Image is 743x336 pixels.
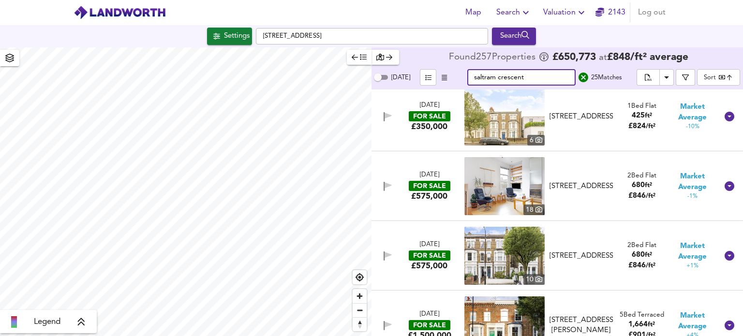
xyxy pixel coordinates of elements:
div: Saltram Crescent, Maida Vale, W9 3JR [546,315,617,336]
div: 1 Bed Flat [627,102,656,111]
span: Market Average [667,102,718,123]
div: FOR SALE [409,320,450,330]
img: logo [74,5,166,20]
span: £ 846 [628,192,655,200]
button: Search [492,3,535,22]
div: [DATE]FOR SALE£575,000 property thumbnail 18 [STREET_ADDRESS]2Bed Flat680ft²£846/ft² Market Avera... [371,151,743,221]
div: Saltram Crescent, Queen's Park, London, W9 3JX [546,112,617,122]
div: [DATE]FOR SALE£575,000 property thumbnail 10 [STREET_ADDRESS]2Bed Flat680ft²£846/ft² Market Avera... [371,221,743,291]
span: 680 [632,251,645,259]
a: property thumbnail 6 [464,88,545,146]
span: Legend [34,316,60,328]
div: 5 Bed Terraced [620,310,664,320]
div: Run Your Search [492,28,536,45]
button: Download Results [659,69,674,86]
div: [DATE] [420,310,439,319]
span: -1% [687,192,698,201]
div: 18 [523,205,545,215]
span: [DATE] [391,74,410,81]
div: 2 Bed Flat [627,241,656,250]
div: 25 Match es [591,73,622,83]
a: property thumbnail 10 [464,227,545,285]
svg: Show Details [724,180,735,192]
span: Search [496,6,532,19]
span: 425 [632,112,645,119]
div: 6 [527,135,545,146]
div: Found 257 Propert ies [449,53,538,62]
span: £ 650,773 [552,53,596,62]
div: Click to configure Search Settings [207,28,252,45]
span: Market Average [667,241,718,262]
div: [DATE] [420,101,439,110]
svg: Show Details [724,250,735,262]
span: Market Average [667,172,718,192]
input: Text Filter... [467,69,576,86]
span: / ft² [646,123,655,130]
div: £350,000 [411,121,447,132]
div: [STREET_ADDRESS] [550,181,613,191]
button: Map [458,3,489,22]
button: Reset bearing to north [353,317,367,331]
span: ft² [645,252,652,258]
span: ft² [648,321,655,328]
div: FOR SALE [409,181,450,191]
span: Zoom out [353,304,367,317]
input: Enter a location... [256,28,488,44]
span: +1% [686,262,698,270]
div: FOR SALE [409,250,450,261]
span: ft² [645,113,652,119]
img: property thumbnail [464,88,545,146]
div: 10 [523,274,545,285]
span: 1,664 [628,321,648,328]
span: £ 848 / ft² average [607,52,688,62]
span: at [599,53,607,62]
div: Saltram Crescent, London, W9 3HR [546,181,617,191]
div: Settings [224,30,250,43]
span: £ 846 [628,262,655,269]
span: Log out [638,6,666,19]
button: Zoom out [353,303,367,317]
div: Sort [697,69,740,86]
button: search [576,70,591,85]
button: Zoom in [353,289,367,303]
span: Market Average [667,311,718,332]
div: [STREET_ADDRESS] [550,251,613,261]
img: property thumbnail [464,227,545,285]
span: ft² [645,182,652,189]
button: Search [492,28,536,45]
div: [STREET_ADDRESS][PERSON_NAME] [550,315,613,336]
button: Valuation [539,3,591,22]
div: split button [637,69,674,86]
div: £575,000 [411,191,447,202]
svg: Show Details [724,320,735,331]
span: £ 824 [628,123,655,130]
button: 2143 [595,3,626,22]
div: 2 Bed Flat [627,171,656,180]
span: 680 [632,182,645,189]
div: [DATE] [420,171,439,180]
button: Find my location [353,270,367,284]
div: [STREET_ADDRESS] [550,112,613,122]
span: / ft² [646,263,655,269]
div: Search [494,30,534,43]
span: -10% [686,123,699,131]
div: FOR SALE [409,111,450,121]
button: Log out [634,3,669,22]
button: Settings [207,28,252,45]
div: Sort [704,73,716,82]
span: Valuation [543,6,587,19]
svg: Show Details [724,111,735,122]
div: [DATE] [420,240,439,249]
div: [DATE]FOR SALE£350,000 property thumbnail 6 [STREET_ADDRESS]1Bed Flat425ft²£824/ft² Market Averag... [371,82,743,151]
div: £575,000 [411,261,447,271]
span: Map [461,6,485,19]
a: property thumbnail 18 [464,157,545,215]
span: Reset bearing to north [353,318,367,331]
a: 2143 [595,6,625,19]
img: property thumbnail [464,157,545,215]
span: / ft² [646,193,655,199]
